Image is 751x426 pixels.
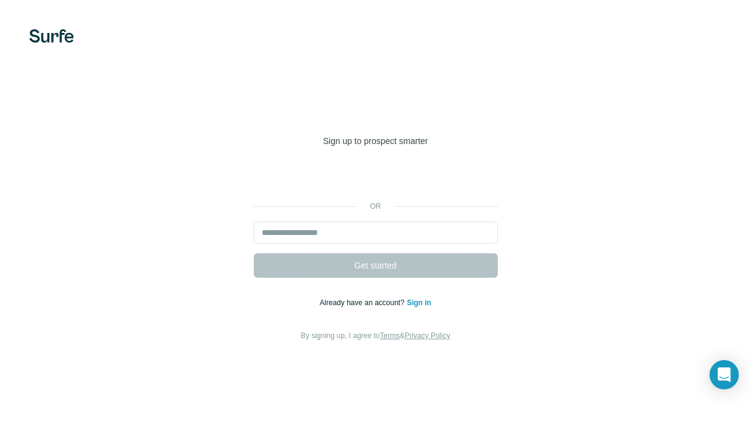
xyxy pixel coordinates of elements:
[254,84,498,132] h1: Welcome to [GEOGRAPHIC_DATA]
[254,135,498,147] p: Sign up to prospect smarter
[380,331,400,340] a: Terms
[407,298,431,307] a: Sign in
[356,201,395,212] p: or
[404,331,450,340] a: Privacy Policy
[301,331,450,340] span: By signing up, I agree to &
[710,360,739,389] div: Open Intercom Messenger
[320,298,407,307] span: Already have an account?
[248,165,504,192] iframe: Sign in with Google Button
[29,29,74,43] img: Surfe's logo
